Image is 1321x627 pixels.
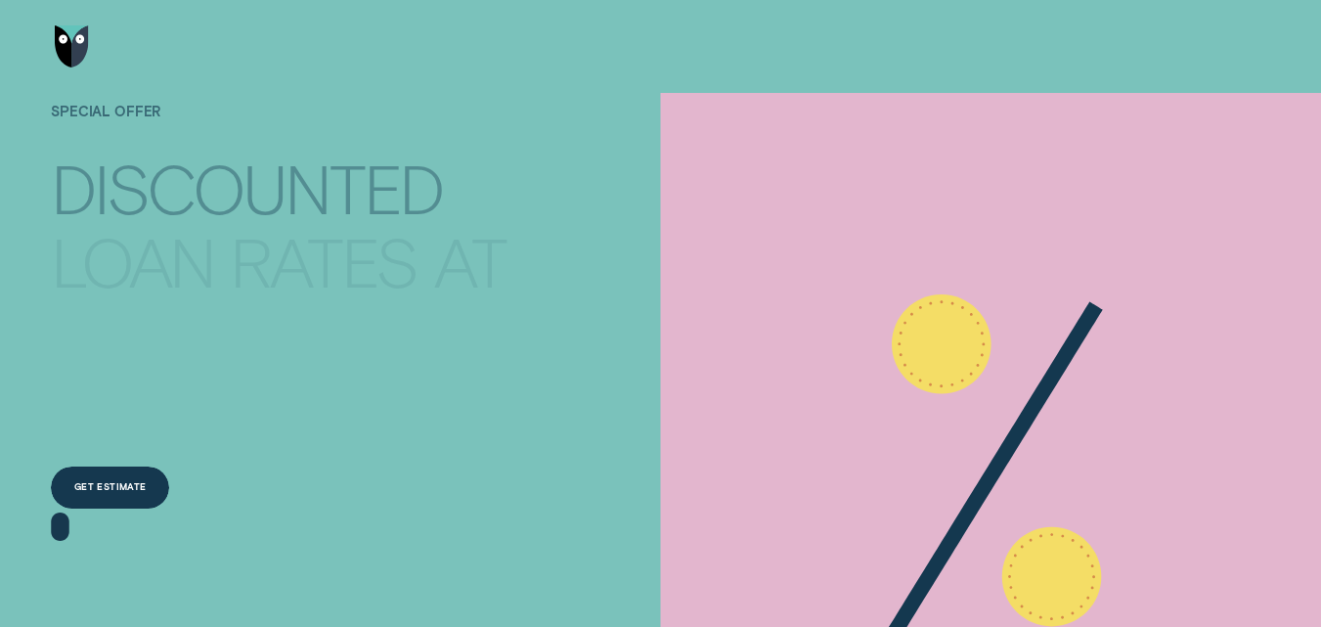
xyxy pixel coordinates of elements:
[55,25,90,67] img: Wisr
[51,467,169,509] a: Get estimate
[434,228,506,292] div: at
[51,228,213,292] div: loan
[51,155,443,219] div: Discounted
[51,104,505,146] h1: SPECIAL OFFER
[51,135,505,330] h4: Discounted loan rates at Wisr
[230,228,418,292] div: rates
